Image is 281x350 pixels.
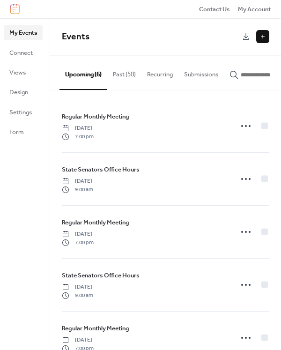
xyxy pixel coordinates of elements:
span: State Senators Office Hours [62,271,140,280]
span: State Senators Office Hours [62,165,140,174]
span: Contact Us [199,5,230,14]
span: Settings [9,108,32,117]
span: Design [9,88,28,97]
span: Views [9,68,26,77]
span: Regular Monthly Meeting [62,324,129,333]
a: Form [4,124,43,139]
a: State Senators Office Hours [62,164,140,175]
span: Regular Monthly Meeting [62,112,129,121]
button: Recurring [141,56,178,89]
a: My Events [4,25,43,40]
a: Contact Us [199,4,230,14]
button: Upcoming (6) [59,56,107,89]
span: Regular Monthly Meeting [62,218,129,227]
a: Settings [4,104,43,119]
a: Views [4,65,43,80]
img: logo [10,4,20,14]
a: My Account [238,4,271,14]
span: Form [9,127,24,137]
span: 9:00 am [62,186,93,194]
span: Events [62,28,89,45]
span: 7:00 pm [62,238,94,247]
span: [DATE] [62,177,93,186]
span: [DATE] [62,283,93,291]
span: [DATE] [62,336,94,344]
a: Regular Monthly Meeting [62,217,129,228]
a: Design [4,84,43,99]
button: Submissions [178,56,224,89]
button: Past (50) [107,56,141,89]
span: Connect [9,48,33,58]
span: [DATE] [62,124,94,133]
a: Connect [4,45,43,60]
a: Regular Monthly Meeting [62,323,129,334]
span: My Events [9,28,37,37]
span: 9:00 am [62,291,93,300]
span: 7:00 pm [62,133,94,141]
span: [DATE] [62,230,94,238]
span: My Account [238,5,271,14]
a: Regular Monthly Meeting [62,112,129,122]
a: State Senators Office Hours [62,270,140,281]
